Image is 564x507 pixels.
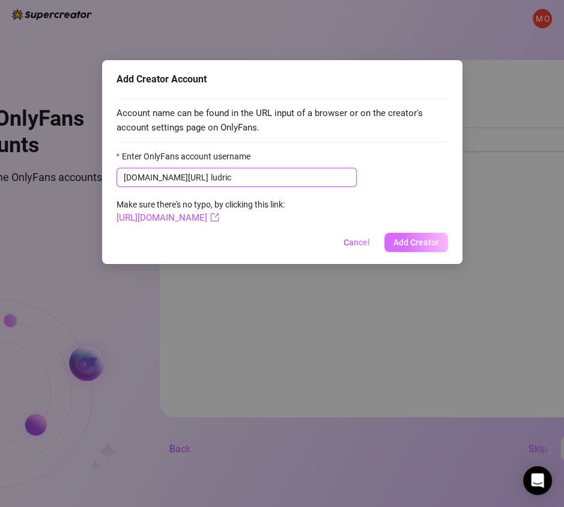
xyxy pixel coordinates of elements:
[31,31,135,41] div: Dominio: [DOMAIN_NAME]
[344,238,370,247] span: Cancel
[50,70,60,79] img: tab_domain_overview_orange.svg
[523,466,552,495] div: Open Intercom Messenger
[145,71,189,79] div: Palabras clave
[117,106,448,135] span: Account name can be found in the URL input of a browser or on the creator's account settings page...
[124,171,208,184] span: [DOMAIN_NAME][URL]
[132,70,141,79] img: tab_keywords_by_traffic_grey.svg
[211,171,350,184] input: Enter OnlyFans account username
[19,19,29,29] img: logo_orange.svg
[64,71,92,79] div: Dominio
[384,233,448,252] button: Add Creator
[117,212,219,223] a: [URL][DOMAIN_NAME]export
[34,19,59,29] div: v 4.0.25
[393,238,439,247] span: Add Creator
[210,213,219,222] span: export
[334,233,380,252] button: Cancel
[117,200,285,223] span: Make sure there's no typo, by clicking this link:
[19,31,29,41] img: website_grey.svg
[117,72,448,87] div: Add Creator Account
[117,150,258,163] label: Enter OnlyFans account username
